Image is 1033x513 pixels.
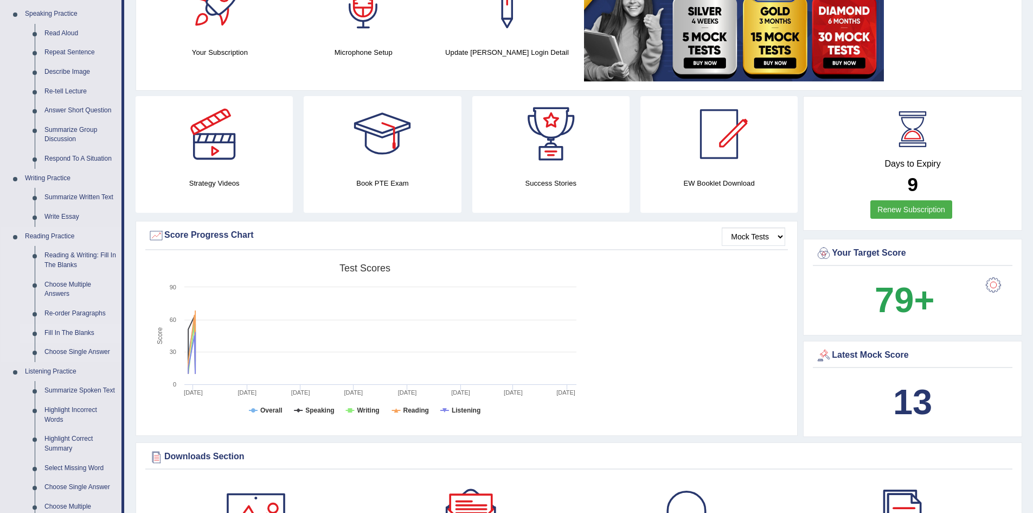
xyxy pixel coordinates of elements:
h4: Microphone Setup [297,47,430,58]
tspan: Writing [357,407,379,414]
text: 0 [173,381,176,388]
tspan: [DATE] [556,389,575,396]
div: Downloads Section [148,449,1010,465]
a: Fill In The Blanks [40,324,121,343]
tspan: [DATE] [291,389,310,396]
a: Write Essay [40,207,121,227]
a: Speaking Practice [20,4,121,24]
b: 9 [907,174,917,195]
h4: Strategy Videos [136,178,293,189]
a: Summarize Spoken Text [40,381,121,401]
a: Renew Subscription [870,200,952,219]
h4: Success Stories [472,178,630,189]
tspan: Speaking [305,407,334,414]
tspan: [DATE] [238,389,256,396]
tspan: Test scores [339,263,390,274]
h4: Book PTE Exam [304,178,461,189]
a: Reading Practice [20,227,121,246]
a: Highlight Correct Summary [40,429,121,458]
a: Listening Practice [20,362,121,382]
tspan: Reading [403,407,429,414]
tspan: [DATE] [451,389,470,396]
text: 30 [170,349,176,355]
a: Summarize Written Text [40,188,121,207]
b: 13 [893,382,932,422]
a: Read Aloud [40,24,121,43]
text: 60 [170,316,176,323]
a: Repeat Sentence [40,43,121,62]
tspan: [DATE] [504,389,523,396]
a: Choose Single Answer [40,478,121,497]
tspan: Listening [452,407,480,414]
a: Re-order Paragraphs [40,304,121,324]
a: Describe Image [40,62,121,82]
a: Choose Single Answer [40,343,121,362]
tspan: Score [156,327,164,345]
a: Answer Short Question [40,101,121,121]
tspan: Overall [260,407,283,414]
h4: EW Booklet Download [640,178,798,189]
a: Re-tell Lecture [40,82,121,102]
a: Respond To A Situation [40,149,121,169]
a: Reading & Writing: Fill In The Blanks [40,246,121,275]
tspan: [DATE] [184,389,203,396]
a: Writing Practice [20,169,121,188]
b: 79+ [875,280,934,320]
h4: Update [PERSON_NAME] Login Detail [441,47,574,58]
a: Summarize Group Discussion [40,121,121,149]
div: Your Target Score [816,245,1010,262]
div: Score Progress Chart [148,227,785,244]
h4: Days to Expiry [816,159,1010,169]
a: Highlight Incorrect Words [40,401,121,429]
tspan: [DATE] [398,389,417,396]
h4: Your Subscription [153,47,286,58]
text: 90 [170,284,176,290]
tspan: [DATE] [344,389,363,396]
a: Select Missing Word [40,459,121,478]
a: Choose Multiple Answers [40,275,121,304]
div: Latest Mock Score [816,347,1010,364]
